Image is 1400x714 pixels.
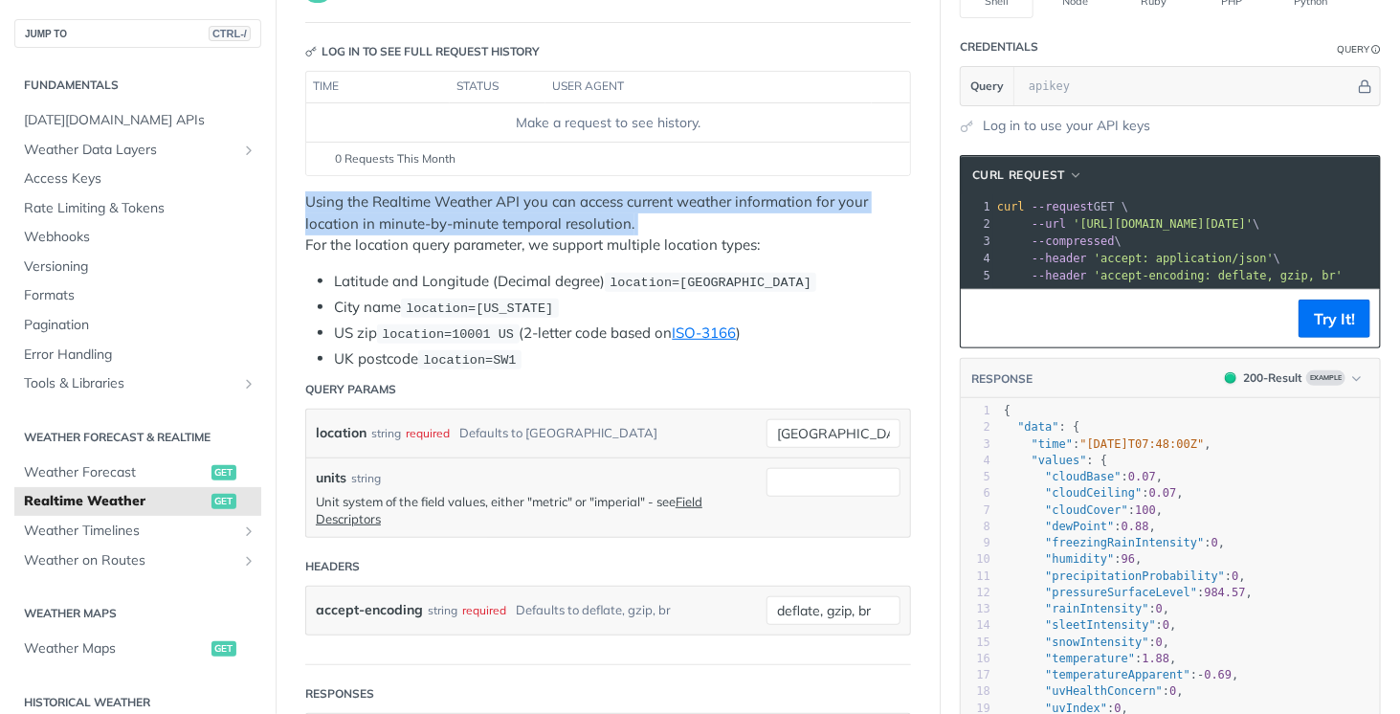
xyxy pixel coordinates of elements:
div: 200 - Result [1243,369,1302,387]
div: 16 [961,651,990,667]
span: 0.07 [1128,470,1156,483]
span: Formats [24,286,256,305]
button: Show subpages for Weather Timelines [241,524,256,539]
label: accept-encoding [316,596,423,624]
div: 4 [961,453,990,469]
span: \ [997,252,1280,265]
div: Credentials [960,38,1038,56]
span: 'accept-encoding: deflate, gzip, br' [1094,269,1343,282]
span: : , [1004,437,1211,451]
div: Log in to see full request history [305,43,540,60]
button: Show subpages for Weather Data Layers [241,143,256,158]
span: "precipitationProbability" [1045,569,1225,583]
span: Error Handling [24,346,256,365]
span: : , [1004,470,1163,483]
button: Query [961,67,1014,105]
a: Weather Data LayersShow subpages for Weather Data Layers [14,136,261,165]
div: 17 [961,667,990,683]
label: units [316,468,346,488]
span: get [211,494,236,509]
span: Query [970,78,1004,95]
span: 0.07 [1149,486,1177,500]
a: Access Keys [14,165,261,193]
a: Versioning [14,253,261,281]
button: Show subpages for Weather on Routes [241,553,256,569]
li: Latitude and Longitude (Decimal degree) [334,271,911,293]
p: Unit system of the field values, either "metric" or "imperial" - see [316,493,757,527]
a: Error Handling [14,341,261,369]
span: : , [1004,486,1184,500]
span: : { [1004,420,1080,434]
span: \ [997,217,1260,231]
span: 0.88 [1122,520,1149,533]
span: get [211,641,236,657]
span: : , [1004,618,1177,632]
span: [DATE][DOMAIN_NAME] APIs [24,111,256,130]
span: Weather Timelines [24,522,236,541]
span: --header [1032,252,1087,265]
span: Weather Forecast [24,463,207,482]
h2: Weather Forecast & realtime [14,429,261,446]
a: Rate Limiting & Tokens [14,194,261,223]
a: Pagination [14,311,261,340]
div: 3 [961,436,990,453]
span: : , [1004,684,1184,698]
div: Query [1337,42,1369,56]
span: 0 [1232,569,1238,583]
span: { [1004,404,1011,417]
span: GET \ [997,200,1128,213]
span: : , [1004,668,1239,681]
span: "values" [1032,454,1087,467]
div: 2 [961,419,990,435]
span: Realtime Weather [24,492,207,511]
span: "rainIntensity" [1045,602,1148,615]
li: City name [334,297,911,319]
span: Versioning [24,257,256,277]
span: "pressureSurfaceLevel" [1045,586,1197,599]
span: 'accept: application/json' [1094,252,1274,265]
h2: Weather Maps [14,605,261,622]
div: 7 [961,502,990,519]
span: : , [1004,602,1170,615]
span: 0 [1156,636,1163,649]
div: 4 [961,250,993,267]
a: Formats [14,281,261,310]
th: user agent [545,72,872,102]
button: JUMP TOCTRL-/ [14,19,261,48]
span: Tools & Libraries [24,374,236,393]
span: 0 [1156,602,1163,615]
span: "snowIntensity" [1045,636,1148,649]
span: 96 [1122,552,1135,566]
div: 5 [961,469,990,485]
span: location=SW1 [423,353,516,368]
span: --url [1032,217,1066,231]
span: Rate Limiting & Tokens [24,199,256,218]
div: string [371,419,401,447]
span: Weather Data Layers [24,141,236,160]
div: Defaults to deflate, gzip, br [516,596,671,624]
a: Webhooks [14,223,261,252]
li: UK postcode [334,348,911,370]
button: Try It! [1299,300,1370,338]
div: 15 [961,635,990,651]
div: 14 [961,617,990,634]
span: : , [1004,552,1143,566]
span: "freezingRainIntensity" [1045,536,1204,549]
span: 0 [1169,684,1176,698]
a: Realtime Weatherget [14,487,261,516]
span: location=10001 US [382,327,514,342]
button: Hide [1355,77,1375,96]
span: 0 [1211,536,1218,549]
span: 0.69 [1205,668,1233,681]
span: --header [1032,269,1087,282]
div: QueryInformation [1337,42,1381,56]
th: time [306,72,450,102]
h2: Fundamentals [14,77,261,94]
span: \ [997,234,1122,248]
div: 5 [961,267,993,284]
span: 0 Requests This Month [335,150,456,167]
div: string [428,596,457,624]
span: CTRL-/ [209,26,251,41]
div: 8 [961,519,990,535]
span: curl [997,200,1025,213]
